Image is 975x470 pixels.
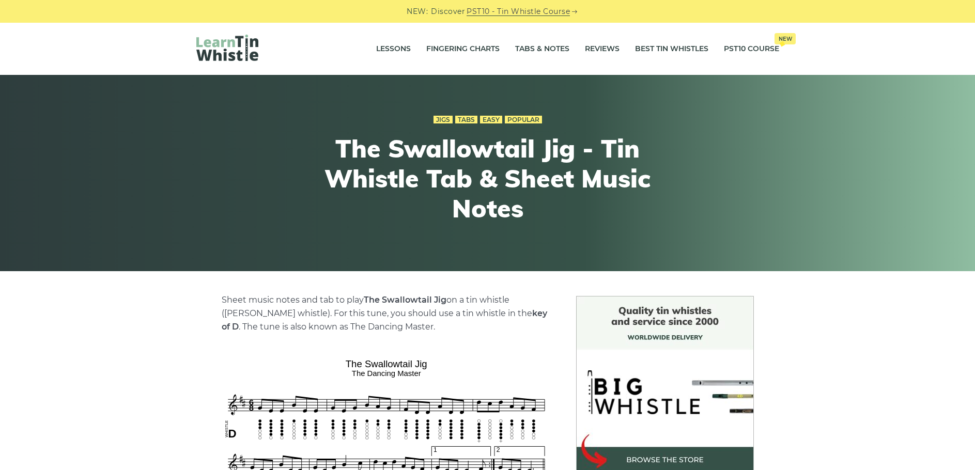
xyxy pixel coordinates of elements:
[196,35,258,61] img: LearnTinWhistle.com
[775,33,796,44] span: New
[635,36,708,62] a: Best Tin Whistles
[222,293,551,334] p: Sheet music notes and tab to play on a tin whistle ([PERSON_NAME] whistle). For this tune, you sh...
[505,116,542,124] a: Popular
[585,36,620,62] a: Reviews
[364,295,446,305] strong: The Swallowtail Jig
[724,36,779,62] a: PST10 CourseNew
[434,116,453,124] a: Jigs
[376,36,411,62] a: Lessons
[222,308,547,332] strong: key of D
[426,36,500,62] a: Fingering Charts
[298,134,678,223] h1: The Swallowtail Jig - Tin Whistle Tab & Sheet Music Notes
[515,36,569,62] a: Tabs & Notes
[480,116,502,124] a: Easy
[455,116,477,124] a: Tabs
